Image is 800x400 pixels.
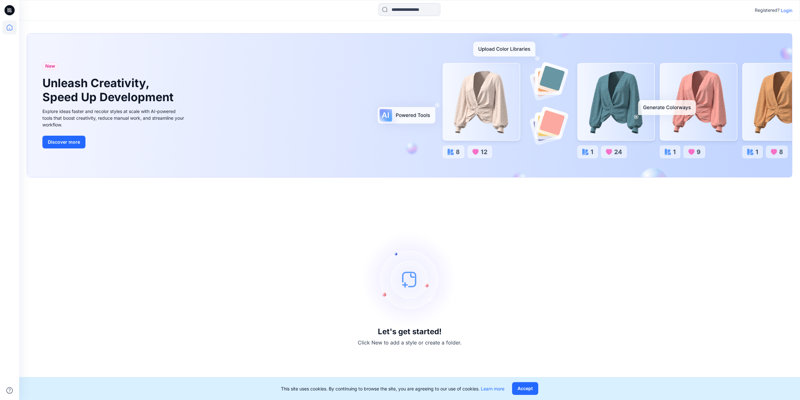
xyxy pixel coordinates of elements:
button: Accept [512,382,538,395]
p: Click New to add a style or create a folder. [358,339,462,346]
p: This site uses cookies. By continuing to browse the site, you are agreeing to our use of cookies. [281,385,504,392]
div: Explore ideas faster and recolor styles at scale with AI-powered tools that boost creativity, red... [42,108,186,128]
img: empty-state-image.svg [362,231,458,327]
button: Discover more [42,136,85,148]
span: New [45,62,55,70]
p: Login [781,7,792,14]
h1: Unleash Creativity, Speed Up Development [42,76,176,104]
a: Learn more [481,386,504,391]
h3: Let's get started! [378,327,442,336]
a: Discover more [42,136,186,148]
p: Registered? [755,6,780,14]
